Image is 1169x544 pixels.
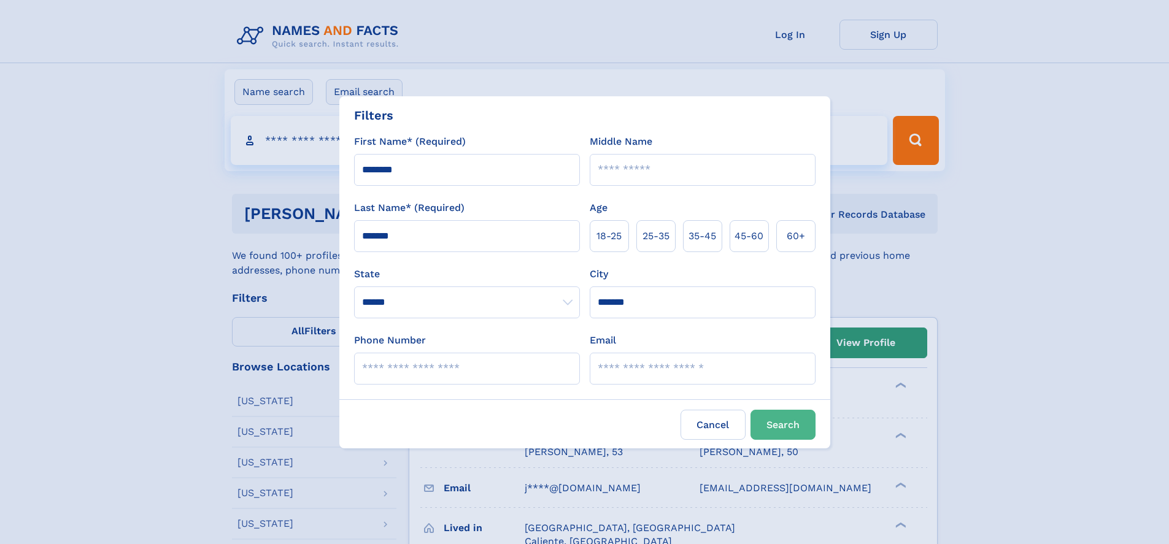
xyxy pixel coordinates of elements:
span: 35‑45 [689,229,716,243]
label: State [354,267,580,282]
label: Middle Name [590,134,652,149]
label: City [590,267,608,282]
label: Email [590,333,616,348]
label: Age [590,201,608,215]
label: Last Name* (Required) [354,201,465,215]
label: Cancel [681,410,746,440]
span: 45‑60 [735,229,763,243]
label: First Name* (Required) [354,134,466,149]
span: 60+ [787,229,805,243]
label: Phone Number [354,333,426,348]
span: 25‑35 [642,229,669,243]
button: Search [750,410,816,440]
span: 18‑25 [596,229,622,243]
div: Filters [354,106,393,125]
